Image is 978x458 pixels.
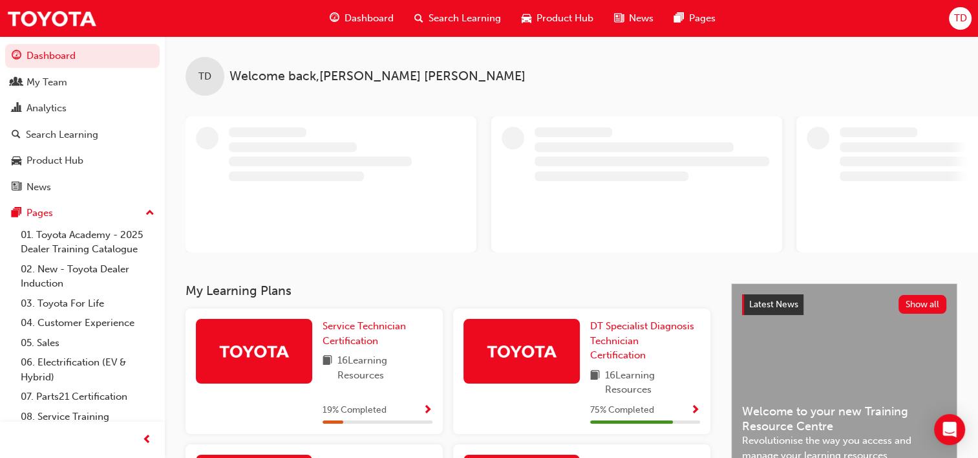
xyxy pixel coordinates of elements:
[16,225,160,259] a: 01. Toyota Academy - 2025 Dealer Training Catalogue
[198,69,211,84] span: TD
[186,283,710,298] h3: My Learning Plans
[404,5,511,32] a: search-iconSearch Learning
[16,333,160,353] a: 05. Sales
[337,353,432,382] span: 16 Learning Resources
[5,201,160,225] button: Pages
[27,75,67,90] div: My Team
[429,11,501,26] span: Search Learning
[27,180,51,195] div: News
[5,123,160,147] a: Search Learning
[345,11,394,26] span: Dashboard
[414,10,423,27] span: search-icon
[5,149,160,173] a: Product Hub
[26,127,98,142] div: Search Learning
[590,319,700,363] a: DT Specialist Diagnosis Technician Certification
[16,294,160,314] a: 03. Toyota For Life
[12,129,21,141] span: search-icon
[229,69,526,84] span: Welcome back , [PERSON_NAME] [PERSON_NAME]
[142,432,152,448] span: prev-icon
[145,205,154,222] span: up-icon
[5,41,160,201] button: DashboardMy TeamAnalyticsSearch LearningProduct HubNews
[319,5,404,32] a: guage-iconDashboard
[604,5,664,32] a: news-iconNews
[614,10,624,27] span: news-icon
[323,403,387,418] span: 19 % Completed
[16,387,160,407] a: 07. Parts21 Certification
[323,353,332,382] span: book-icon
[323,320,406,347] span: Service Technician Certification
[218,340,290,362] img: Trak
[16,313,160,333] a: 04. Customer Experience
[537,11,593,26] span: Product Hub
[423,405,432,417] span: Show Progress
[590,320,694,361] span: DT Specialist Diagnosis Technician Certification
[742,294,946,315] a: Latest NewsShow all
[323,319,432,348] a: Service Technician Certification
[16,407,160,427] a: 08. Service Training
[12,208,21,219] span: pages-icon
[749,299,798,310] span: Latest News
[27,153,83,168] div: Product Hub
[12,50,21,62] span: guage-icon
[605,368,700,397] span: 16 Learning Resources
[12,103,21,114] span: chart-icon
[5,71,160,94] a: My Team
[511,5,604,32] a: car-iconProduct Hub
[27,101,67,116] div: Analytics
[690,402,700,419] button: Show Progress
[953,11,966,26] span: TD
[12,182,21,193] span: news-icon
[934,414,965,445] div: Open Intercom Messenger
[12,77,21,89] span: people-icon
[5,96,160,120] a: Analytics
[690,405,700,417] span: Show Progress
[664,5,726,32] a: pages-iconPages
[898,295,947,314] button: Show all
[12,155,21,167] span: car-icon
[949,7,972,30] button: TD
[522,10,531,27] span: car-icon
[6,4,97,33] img: Trak
[590,368,600,397] span: book-icon
[16,353,160,387] a: 06. Electrification (EV & Hybrid)
[742,404,946,433] span: Welcome to your new Training Resource Centre
[629,11,654,26] span: News
[689,11,716,26] span: Pages
[16,259,160,294] a: 02. New - Toyota Dealer Induction
[423,402,432,419] button: Show Progress
[27,206,53,221] div: Pages
[330,10,339,27] span: guage-icon
[674,10,684,27] span: pages-icon
[486,340,557,362] img: Trak
[5,175,160,199] a: News
[5,44,160,68] a: Dashboard
[590,403,654,418] span: 75 % Completed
